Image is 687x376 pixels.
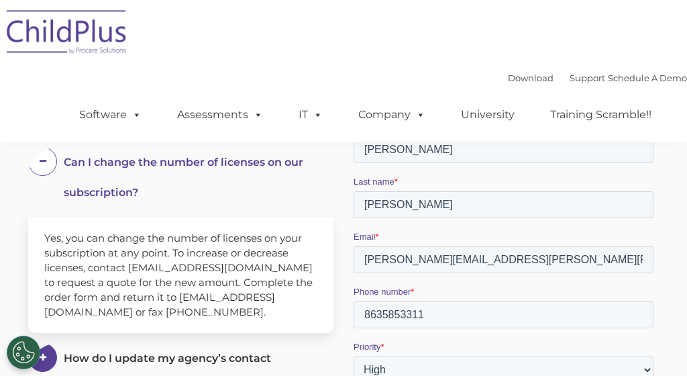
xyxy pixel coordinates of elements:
a: Assessments [164,101,276,128]
a: Software [66,101,155,128]
font: | [508,73,687,83]
span: Can I change the number of licenses on our subscription? [64,156,303,199]
a: Training Scramble!! [537,101,665,128]
div: Yes, you can change the number of licenses on your subscription at any point. To increase or decr... [28,218,333,333]
a: Support [570,73,605,83]
a: University [447,101,528,128]
a: Company [345,101,439,128]
a: IT [285,101,336,128]
a: Schedule A Demo [608,73,687,83]
a: Download [508,73,553,83]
